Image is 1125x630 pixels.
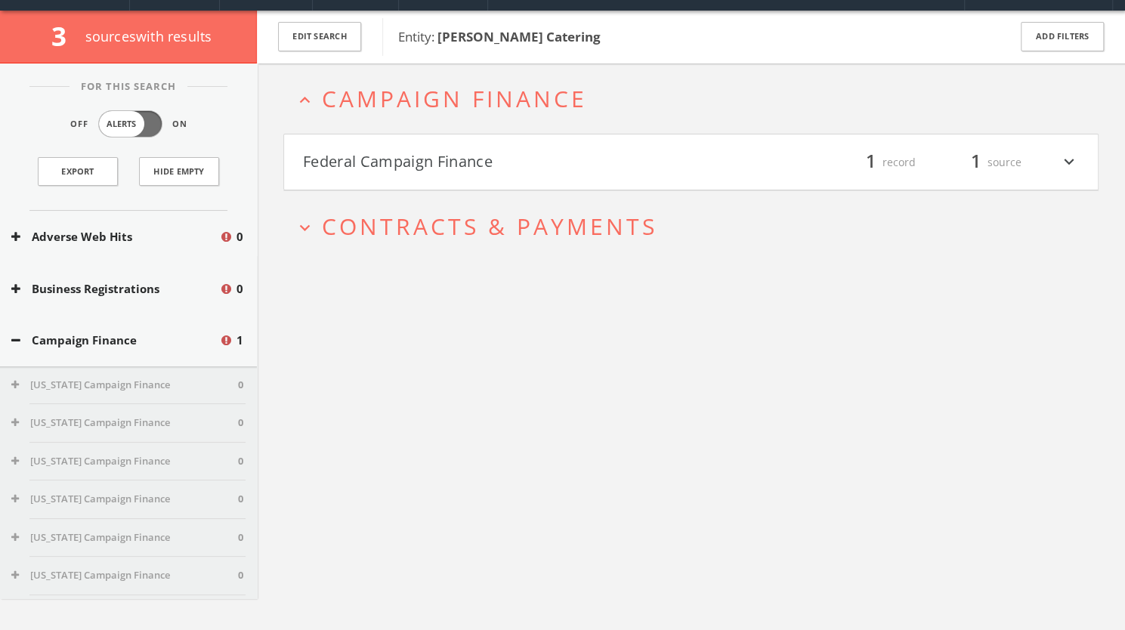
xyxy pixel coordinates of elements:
button: expand_moreContracts & Payments [295,214,1099,239]
button: Campaign Finance [11,332,219,349]
button: Adverse Web Hits [11,228,219,246]
span: 3 [51,18,79,54]
button: [US_STATE] Campaign Finance [11,415,238,431]
a: Export [38,157,118,186]
div: source [931,150,1021,175]
span: 1 [964,149,987,175]
button: Business Registrations [11,280,219,298]
span: 0 [238,454,243,469]
i: expand_more [295,218,315,238]
span: 0 [238,492,243,507]
button: Add Filters [1021,22,1104,51]
button: [US_STATE] Campaign Finance [11,568,238,583]
span: Contracts & Payments [322,211,657,242]
span: 0 [236,280,243,298]
button: [US_STATE] Campaign Finance [11,492,238,507]
span: 0 [238,568,243,583]
span: 1 [859,149,882,175]
button: [US_STATE] Campaign Finance [11,530,238,545]
button: [US_STATE] Campaign Finance [11,378,238,393]
span: On [172,118,187,131]
button: Federal Campaign Finance [303,150,691,175]
span: 0 [238,530,243,545]
span: For This Search [70,79,187,94]
span: 0 [238,415,243,431]
span: Campaign Finance [322,83,587,114]
span: 0 [238,378,243,393]
button: Hide Empty [139,157,219,186]
i: expand_less [295,90,315,110]
span: Entity: [398,28,601,45]
i: expand_more [1059,150,1079,175]
span: 1 [236,332,243,349]
button: [US_STATE] Campaign Finance [11,454,238,469]
b: [PERSON_NAME] Catering [437,28,601,45]
span: source s with results [85,27,212,45]
button: Edit Search [278,22,361,51]
span: Off [70,118,88,131]
div: record [825,150,916,175]
span: 0 [236,228,243,246]
button: expand_lessCampaign Finance [295,86,1099,111]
